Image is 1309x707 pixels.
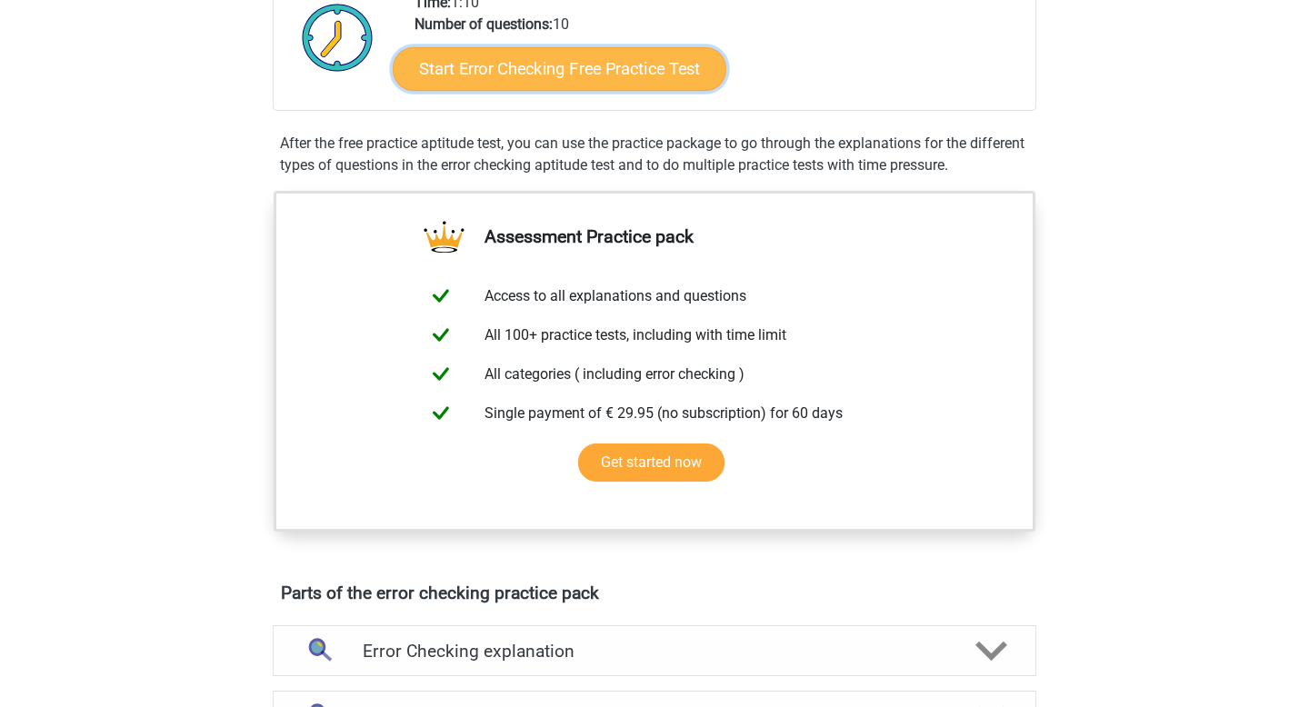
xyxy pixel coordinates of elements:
[265,625,1044,676] a: explanations Error Checking explanation
[273,133,1036,176] div: After the free practice aptitude test, you can use the practice package to go through the explana...
[578,443,724,482] a: Get started now
[363,641,946,662] h4: Error Checking explanation
[295,628,342,674] img: error checking explanations
[415,15,553,33] b: Number of questions:
[393,47,726,91] a: Start Error Checking Free Practice Test
[281,583,1028,603] h4: Parts of the error checking practice pack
